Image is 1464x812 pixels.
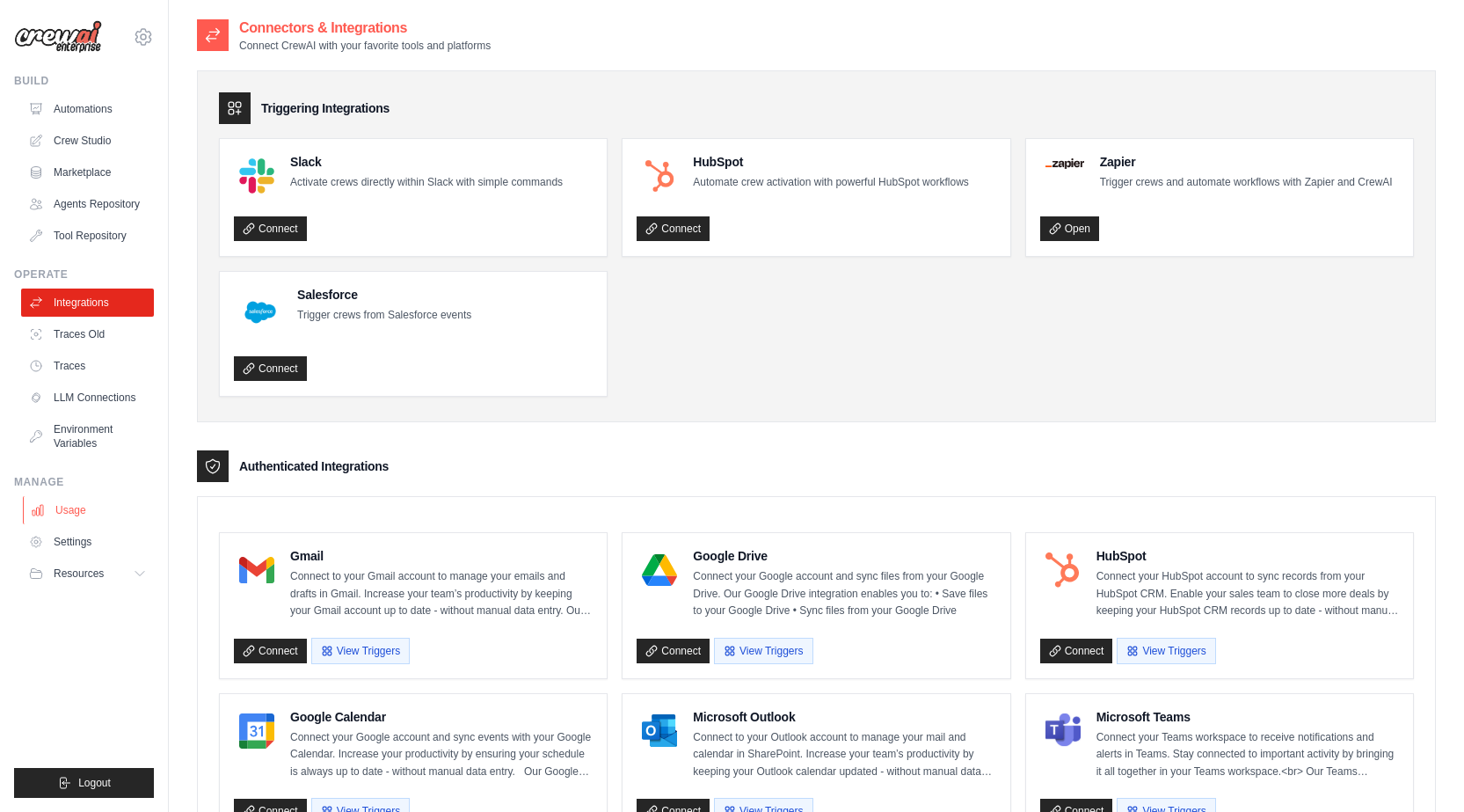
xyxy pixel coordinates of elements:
[290,153,563,171] h4: Slack
[290,547,593,565] h4: Gmail
[21,528,154,556] a: Settings
[239,39,491,53] p: Connect CrewAI with your favorite tools and platforms
[290,568,593,620] p: Connect to your Gmail account to manage your emails and drafts in Gmail. Increase your team’s pro...
[239,158,274,194] img: Slack Logo
[21,415,154,457] a: Environment Variables
[261,99,390,117] h3: Triggering Integrations
[1096,729,1399,781] p: Connect your Teams workspace to receive notifications and alerts in Teams. Stay connected to impo...
[311,638,410,664] button: View Triggers
[14,267,154,282] div: Operate
[234,639,307,663] a: Connect
[21,222,154,250] a: Tool Repository
[21,127,154,155] a: Crew Studio
[290,729,593,781] p: Connect your Google account and sync events with your Google Calendar. Increase your productivity...
[234,216,307,241] a: Connect
[290,174,563,192] p: Activate crews directly within Slack with simple commands
[54,567,104,581] span: Resources
[21,158,154,187] a: Marketplace
[239,552,274,588] img: Gmail Logo
[14,20,102,54] img: Logo
[1045,158,1084,169] img: Zapier Logo
[1096,568,1399,620] p: Connect your HubSpot account to sync records from your HubSpot CRM. Enable your sales team to clo...
[693,153,968,171] h4: HubSpot
[21,560,154,588] button: Resources
[14,475,154,489] div: Manage
[21,190,154,218] a: Agents Repository
[234,356,307,381] a: Connect
[297,307,471,325] p: Trigger crews from Salesforce events
[693,729,995,781] p: Connect to your Outlook account to manage your mail and calendar in SharePoint. Increase your tea...
[637,639,710,663] a: Connect
[78,776,111,790] span: Logout
[14,74,154,88] div: Build
[1100,153,1393,171] h4: Zapier
[642,158,677,194] img: HubSpot Logo
[1045,552,1081,588] img: HubSpot Logo
[23,496,156,524] a: Usage
[714,638,812,664] button: View Triggers
[21,384,154,412] a: LLM Connections
[1100,174,1393,192] p: Trigger crews and automate workflows with Zapier and CrewAI
[290,708,593,726] h4: Google Calendar
[1096,708,1399,726] h4: Microsoft Teams
[1045,713,1081,749] img: Microsoft Teams Logo
[693,568,995,620] p: Connect your Google account and sync files from your Google Drive. Our Google Drive integration e...
[642,552,677,588] img: Google Drive Logo
[21,95,154,123] a: Automations
[693,708,995,726] h4: Microsoft Outlook
[637,216,710,241] a: Connect
[239,457,389,475] h3: Authenticated Integrations
[297,286,471,304] h4: Salesforce
[642,713,677,749] img: Microsoft Outlook Logo
[1040,216,1099,241] a: Open
[239,291,281,333] img: Salesforce Logo
[21,320,154,348] a: Traces Old
[693,547,995,565] h4: Google Drive
[14,768,154,798] button: Logout
[693,174,968,192] p: Automate crew activation with powerful HubSpot workflows
[1040,639,1113,663] a: Connect
[1096,547,1399,565] h4: HubSpot
[21,289,154,317] a: Integrations
[21,352,154,380] a: Traces
[239,18,491,39] h2: Connectors & Integrations
[239,713,274,749] img: Google Calendar Logo
[1117,638,1215,664] button: View Triggers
